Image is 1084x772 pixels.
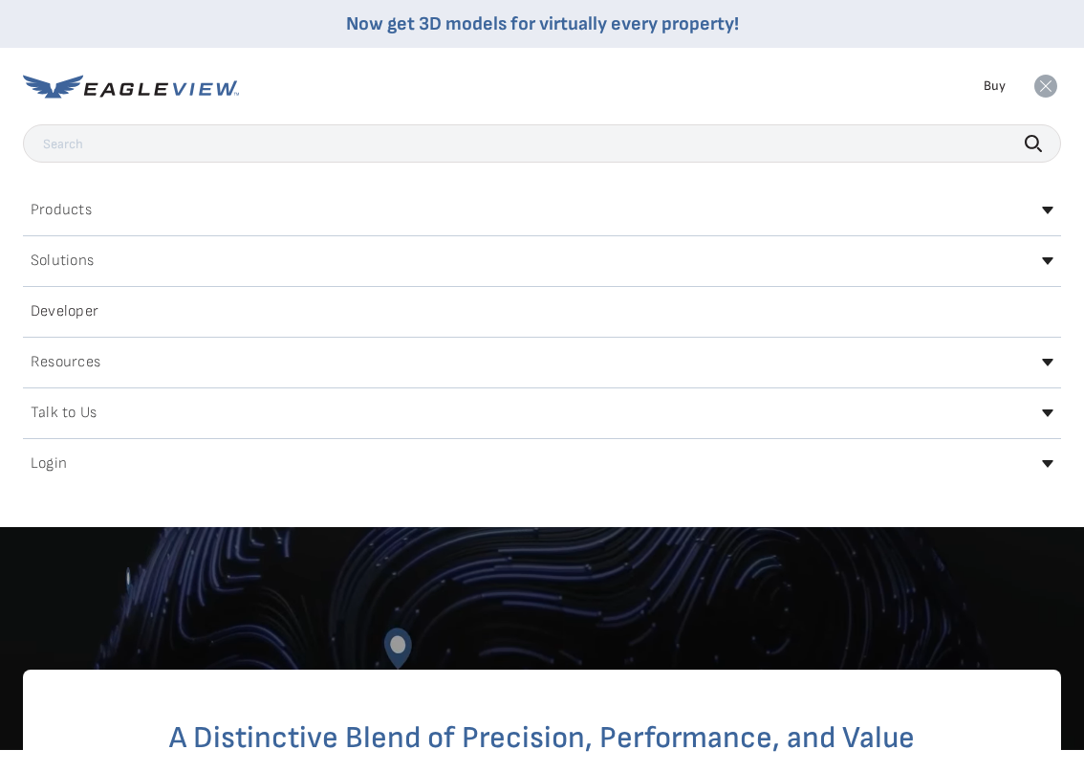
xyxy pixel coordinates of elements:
[99,723,985,754] h2: A Distinctive Blend of Precision, Performance, and Value
[31,406,97,421] h2: Talk to Us
[31,254,94,269] h2: Solutions
[31,355,100,370] h2: Resources
[346,12,739,35] a: Now get 3D models for virtually every property!
[31,456,67,472] h2: Login
[31,304,98,320] h2: Developer
[23,297,1061,327] a: Developer
[23,124,1061,163] input: Search
[984,77,1006,95] a: Buy
[31,203,92,218] h2: Products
